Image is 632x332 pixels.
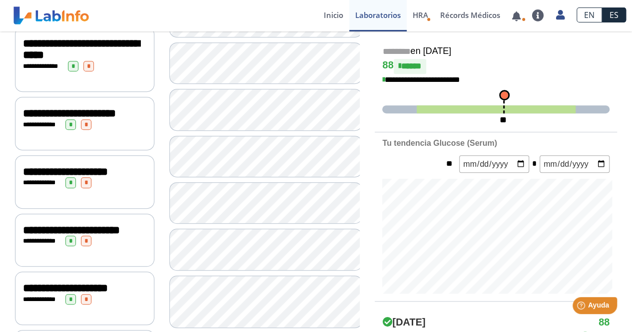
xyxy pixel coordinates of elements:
span: HRA [413,10,428,20]
b: Tu tendencia Glucose (Serum) [382,139,497,147]
input: mm/dd/yyyy [540,155,610,173]
iframe: Help widget launcher [543,293,621,321]
h4: [DATE] [382,317,425,329]
h4: 88 [382,59,610,74]
input: mm/dd/yyyy [459,155,529,173]
h4: 88 [599,317,610,329]
h5: en [DATE] [382,46,610,57]
a: ES [602,7,626,22]
a: EN [577,7,602,22]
